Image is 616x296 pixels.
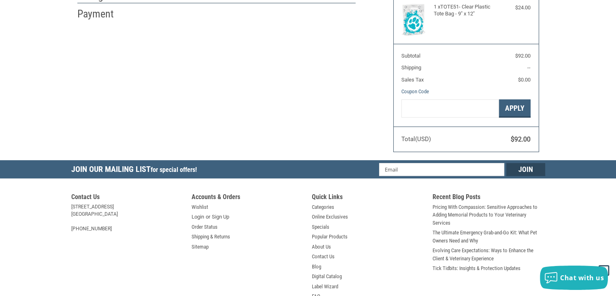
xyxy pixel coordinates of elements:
a: Shipping & Returns [192,233,230,241]
span: $92.00 [515,53,531,59]
a: Evolving Care Expectations: Ways to Enhance the Client & Veterinary Experience [433,247,545,262]
a: Login [192,213,204,221]
h5: Recent Blog Posts [433,193,545,203]
a: Label Wizard [312,283,338,291]
span: Total (USD) [401,135,431,143]
a: Popular Products [312,233,347,241]
h2: Payment [77,7,125,21]
a: About Us [312,243,331,251]
h5: Join Our Mailing List [71,160,201,181]
h4: 1 x TOTE51- Clear Plastic Tote Bag - 9" x 12" [434,4,497,17]
a: Wishlist [192,203,208,211]
input: Join [506,163,545,176]
a: Blog [312,263,321,271]
a: Order Status [192,223,217,231]
span: Subtotal [401,53,420,59]
a: Specials [312,223,329,231]
button: Apply [499,99,531,118]
a: The Ultimate Emergency Grab-and-Go Kit: What Pet Owners Need and Why [433,229,545,245]
span: Chat with us [560,273,604,282]
a: Sitemap [192,243,209,251]
input: Gift Certificate or Coupon Code [401,99,499,118]
a: Sign Up [212,213,229,221]
a: Coupon Code [401,88,429,94]
span: -- [527,64,531,71]
span: Shipping [401,64,421,71]
address: [STREET_ADDRESS] [GEOGRAPHIC_DATA] [PHONE_NUMBER] [71,203,184,232]
span: $0.00 [518,77,531,83]
a: Categories [312,203,334,211]
h5: Quick Links [312,193,424,203]
h5: Contact Us [71,193,184,203]
a: Digital Catalog [312,272,342,281]
a: Pricing With Compassion: Sensitive Approaches to Adding Memorial Products to Your Veterinary Serv... [433,203,545,227]
a: Tick Tidbits: Insights & Protection Updates [433,264,520,272]
input: Email [379,163,504,176]
a: Online Exclusives [312,213,348,221]
button: Chat with us [540,266,608,290]
h5: Accounts & Orders [192,193,304,203]
div: $24.00 [498,4,531,12]
span: Sales Tax [401,77,424,83]
span: $92.00 [511,135,531,143]
a: Contact Us [312,253,335,261]
span: for special offers! [151,166,197,174]
span: or [201,213,215,221]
